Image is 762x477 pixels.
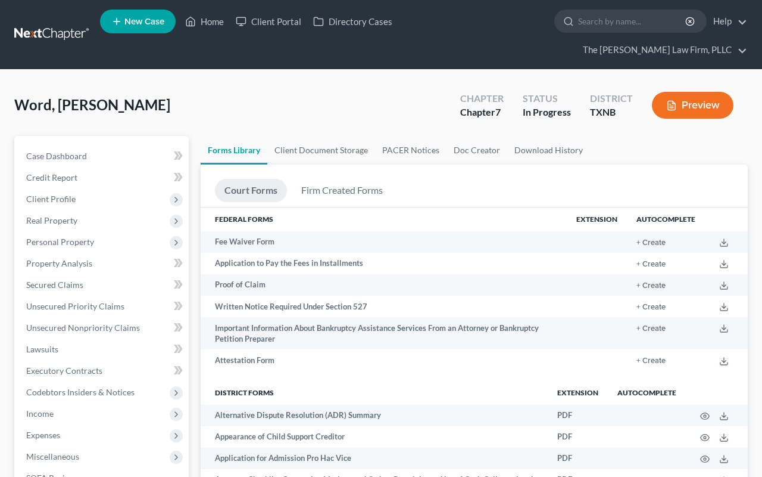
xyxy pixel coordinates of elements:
span: Personal Property [26,237,94,247]
span: Client Profile [26,194,76,204]
td: Important Information About Bankruptcy Assistance Services From an Attorney or Bankruptcy Petitio... [201,317,567,350]
a: Executory Contracts [17,360,189,382]
th: Autocomplete [608,381,686,405]
a: The [PERSON_NAME] Law Firm, PLLC [577,39,747,61]
a: Unsecured Nonpriority Claims [17,317,189,339]
span: Word, [PERSON_NAME] [14,96,170,113]
span: Lawsuits [26,344,58,354]
div: Chapter [460,106,504,119]
span: Case Dashboard [26,151,87,161]
td: Application to Pay the Fees in Installments [201,253,567,274]
td: Appearance of Child Support Creditor [201,426,548,448]
div: Status [523,92,571,106]
a: Download History [507,136,590,165]
span: Real Property [26,215,77,225]
button: + Create [636,325,666,333]
a: Help [707,11,747,32]
span: Executory Contracts [26,366,102,376]
td: PDF [548,426,608,448]
button: + Create [636,303,666,311]
th: Federal Forms [201,207,567,231]
a: Lawsuits [17,339,189,360]
span: Miscellaneous [26,451,79,461]
button: + Create [636,357,666,365]
a: Case Dashboard [17,145,189,167]
a: Secured Claims [17,274,189,296]
span: Property Analysis [26,258,92,268]
a: Client Document Storage [267,136,375,165]
a: Home [179,11,230,32]
td: Written Notice Required Under Section 527 [201,296,567,317]
button: + Create [636,261,666,268]
span: Income [26,408,54,419]
a: Forms Library [201,136,267,165]
span: 7 [495,106,501,117]
th: Extension [548,381,608,405]
span: Secured Claims [26,280,83,290]
a: Court Forms [215,179,287,202]
td: Proof of Claim [201,274,567,296]
span: Unsecured Priority Claims [26,301,124,311]
a: Directory Cases [307,11,398,32]
button: Preview [652,92,733,119]
div: TXNB [590,106,633,119]
div: Chapter [460,92,504,106]
td: Fee Waiver Form [201,231,567,253]
td: Application for Admission Pro Hac Vice [201,448,548,469]
th: Extension [567,207,627,231]
a: Credit Report [17,167,189,188]
span: New Case [124,17,164,26]
td: Alternative Dispute Resolution (ADR) Summary [201,405,548,426]
a: Unsecured Priority Claims [17,296,189,317]
a: Firm Created Forms [292,179,392,202]
span: Codebtors Insiders & Notices [26,387,135,397]
button: + Create [636,282,666,290]
input: Search by name... [578,10,687,32]
span: Expenses [26,430,60,440]
a: PACER Notices [375,136,446,165]
span: Credit Report [26,172,77,182]
td: PDF [548,448,608,469]
a: Property Analysis [17,253,189,274]
td: PDF [548,405,608,426]
a: Client Portal [230,11,307,32]
div: In Progress [523,106,571,119]
div: District [590,92,633,106]
a: Doc Creator [446,136,507,165]
th: Autocomplete [627,207,705,231]
button: + Create [636,239,666,247]
td: Attestation Form [201,349,567,371]
th: District forms [201,381,548,405]
span: Unsecured Nonpriority Claims [26,323,140,333]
